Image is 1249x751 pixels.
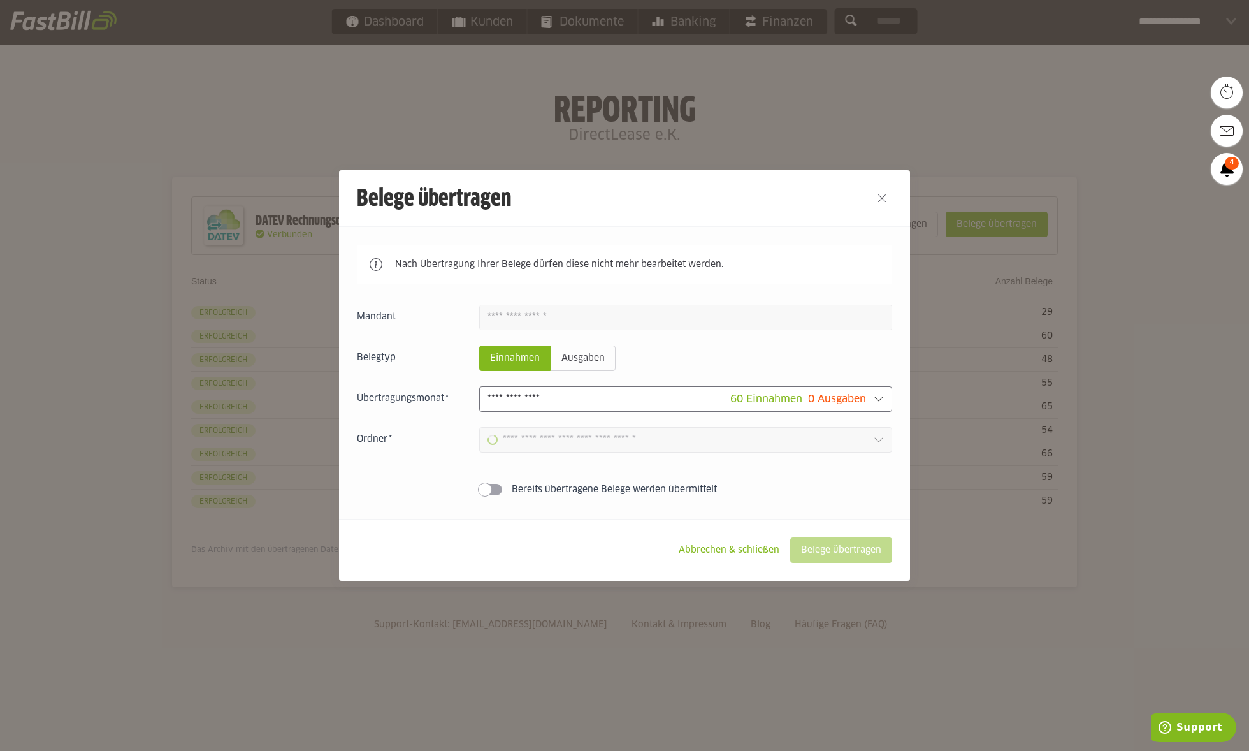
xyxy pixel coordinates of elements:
[551,346,616,371] sl-radio-button: Ausgaben
[1211,153,1243,185] a: 4
[1151,713,1236,745] iframe: Öffnet ein Widget, in dem Sie weitere Informationen finden
[357,483,892,496] sl-switch: Bereits übertragene Belege werden übermittelt
[1225,157,1239,170] span: 4
[730,394,802,404] span: 60 Einnahmen
[479,346,551,371] sl-radio-button: Einnahmen
[668,537,790,563] sl-button: Abbrechen & schließen
[790,537,892,563] sl-button: Belege übertragen
[808,394,866,404] span: 0 Ausgaben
